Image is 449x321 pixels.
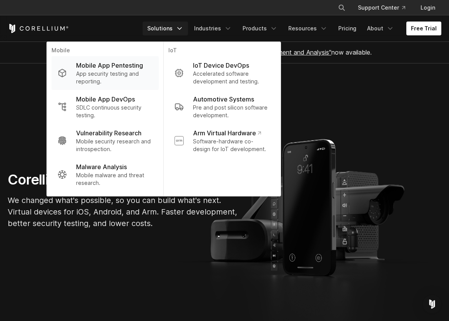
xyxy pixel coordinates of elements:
[52,158,159,191] a: Malware Analysis Mobile malware and threat research.
[143,22,441,35] div: Navigation Menu
[193,104,270,119] p: Pre and post silicon software development.
[76,128,141,138] p: Vulnerability Research
[190,22,236,35] a: Industries
[143,22,188,35] a: Solutions
[238,22,282,35] a: Products
[76,61,143,70] p: Mobile App Pentesting
[329,1,441,15] div: Navigation Menu
[406,22,441,35] a: Free Trial
[76,171,153,187] p: Mobile malware and threat research.
[168,124,276,158] a: Arm Virtual Hardware Software-hardware co-design for IoT development.
[76,138,153,153] p: Mobile security research and introspection.
[8,171,238,188] h1: Corellium Virtual Hardware
[168,90,276,124] a: Automotive Systems Pre and post silicon software development.
[52,56,159,90] a: Mobile App Pentesting App security testing and reporting.
[284,22,332,35] a: Resources
[334,22,361,35] a: Pricing
[193,61,249,70] p: IoT Device DevOps
[193,70,270,85] p: Accelerated software development and testing.
[76,95,135,104] p: Mobile App DevOps
[363,22,399,35] a: About
[193,95,254,104] p: Automotive Systems
[52,47,159,56] p: Mobile
[52,90,159,124] a: Mobile App DevOps SDLC continuous security testing.
[335,1,349,15] button: Search
[168,56,276,90] a: IoT Device DevOps Accelerated software development and testing.
[52,124,159,158] a: Vulnerability Research Mobile security research and introspection.
[8,195,238,229] p: We changed what's possible, so you can build what's next. Virtual devices for iOS, Android, and A...
[76,104,153,119] p: SDLC continuous security testing.
[352,1,411,15] a: Support Center
[76,162,127,171] p: Malware Analysis
[76,70,153,85] p: App security testing and reporting.
[414,1,441,15] a: Login
[193,128,261,138] p: Arm Virtual Hardware
[423,295,441,313] div: Open Intercom Messenger
[168,47,276,56] p: IoT
[193,138,270,153] p: Software-hardware co-design for IoT development.
[8,24,69,33] a: Corellium Home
